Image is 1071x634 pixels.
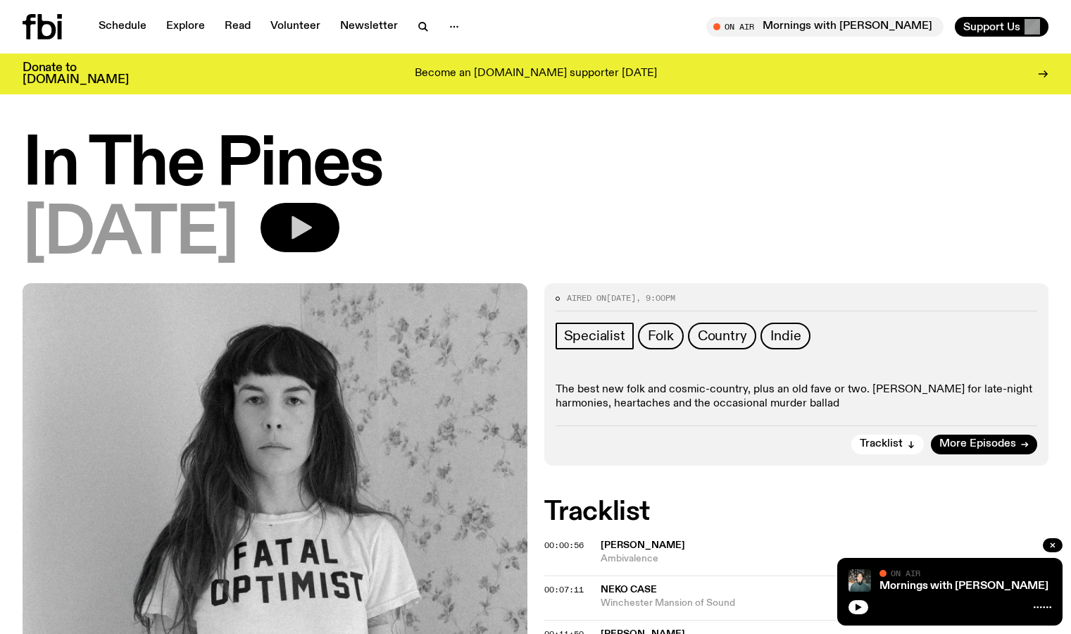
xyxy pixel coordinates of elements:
[544,542,584,549] button: 00:00:56
[939,439,1016,449] span: More Episodes
[564,328,625,344] span: Specialist
[891,568,920,578] span: On Air
[601,552,1049,566] span: Ambivalence
[648,328,674,344] span: Folk
[860,439,903,449] span: Tracklist
[770,328,801,344] span: Indie
[636,292,675,304] span: , 9:00pm
[262,17,329,37] a: Volunteer
[638,323,684,349] a: Folk
[544,586,584,594] button: 00:07:11
[601,540,685,550] span: [PERSON_NAME]
[698,328,747,344] span: Country
[158,17,213,37] a: Explore
[760,323,810,349] a: Indie
[332,17,406,37] a: Newsletter
[556,323,634,349] a: Specialist
[216,17,259,37] a: Read
[706,17,944,37] button: On AirMornings with [PERSON_NAME]
[544,584,584,595] span: 00:07:11
[544,540,584,551] span: 00:00:56
[601,597,1049,610] span: Winchester Mansion of Sound
[23,62,129,86] h3: Donate to [DOMAIN_NAME]
[544,499,1049,525] h2: Tracklist
[848,569,871,592] img: Radio presenter Ben Hansen sits in front of a wall of photos and an fbi radio sign. Film photo. B...
[606,292,636,304] span: [DATE]
[601,585,657,595] span: Neko Case
[415,68,657,80] p: Become an [DOMAIN_NAME] supporter [DATE]
[879,580,1048,592] a: Mornings with [PERSON_NAME]
[963,20,1020,33] span: Support Us
[931,435,1037,454] a: More Episodes
[90,17,155,37] a: Schedule
[688,323,757,349] a: Country
[23,203,238,266] span: [DATE]
[851,435,924,454] button: Tracklist
[23,134,1048,197] h1: In The Pines
[556,383,1038,410] p: The best new folk and cosmic-country, plus an old fave or two. [PERSON_NAME] for late-night harmo...
[955,17,1048,37] button: Support Us
[567,292,606,304] span: Aired on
